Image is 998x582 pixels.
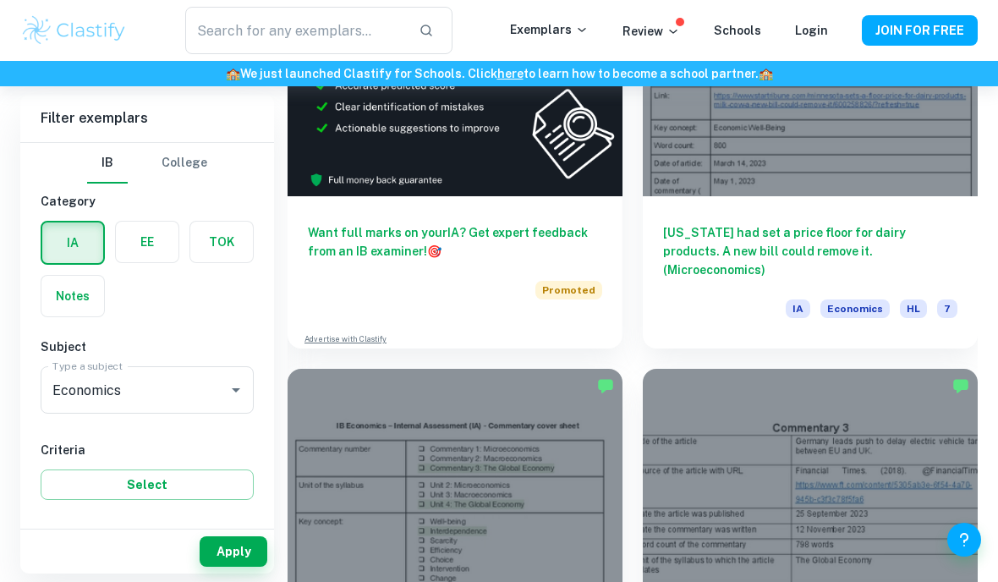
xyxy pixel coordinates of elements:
[510,20,589,39] p: Exemplars
[535,281,602,299] span: Promoted
[41,276,104,316] button: Notes
[87,143,128,184] button: IB
[622,22,680,41] p: Review
[427,244,441,258] span: 🎯
[497,67,524,80] a: here
[795,24,828,37] a: Login
[41,469,254,500] button: Select
[162,143,207,184] button: College
[41,192,254,211] h6: Category
[304,333,387,345] a: Advertise with Clastify
[759,67,773,80] span: 🏫
[820,299,890,318] span: Economics
[308,223,602,261] h6: Want full marks on your IA ? Get expert feedback from an IB examiner!
[224,378,248,402] button: Open
[20,14,128,47] img: Clastify logo
[190,222,253,262] button: TOK
[87,143,207,184] div: Filter type choice
[3,64,995,83] h6: We just launched Clastify for Schools. Click to learn how to become a school partner.
[226,67,240,80] span: 🏫
[947,523,981,557] button: Help and Feedback
[20,95,274,142] h6: Filter exemplars
[786,299,810,318] span: IA
[862,15,978,46] button: JOIN FOR FREE
[714,24,761,37] a: Schools
[41,441,254,459] h6: Criteria
[597,377,614,394] img: Marked
[185,7,405,54] input: Search for any exemplars...
[52,359,123,373] label: Type a subject
[42,222,103,263] button: IA
[200,536,267,567] button: Apply
[41,520,254,539] h6: Grade
[952,377,969,394] img: Marked
[900,299,927,318] span: HL
[116,222,178,262] button: EE
[41,338,254,356] h6: Subject
[937,299,957,318] span: 7
[663,223,957,279] h6: [US_STATE] had set a price floor for dairy products. A new bill could remove it. (Microeconomics)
